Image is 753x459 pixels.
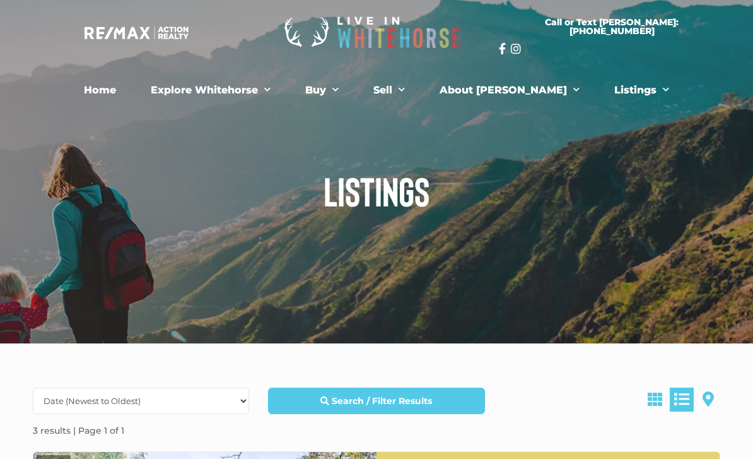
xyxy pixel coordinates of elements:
[296,78,348,103] a: Buy
[605,78,679,103] a: Listings
[499,10,725,43] a: Call or Text [PERSON_NAME]: [PHONE_NUMBER]
[30,78,723,103] nav: Menu
[514,18,709,35] span: Call or Text [PERSON_NAME]: [PHONE_NUMBER]
[23,170,730,211] h1: Listings
[74,78,125,103] a: Home
[141,78,280,103] a: Explore Whitehorse
[33,425,124,436] strong: 3 results | Page 1 of 1
[364,78,414,103] a: Sell
[430,78,589,103] a: About [PERSON_NAME]
[268,388,484,414] a: Search / Filter Results
[332,395,432,407] strong: Search / Filter Results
